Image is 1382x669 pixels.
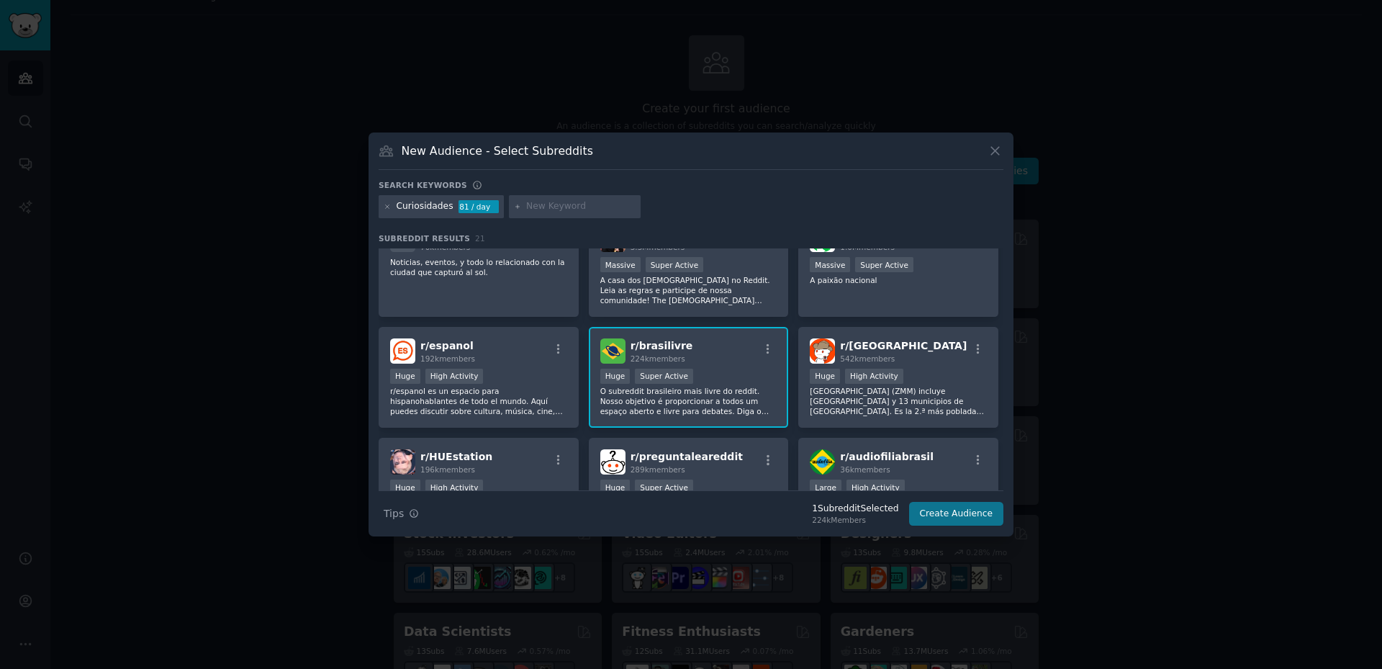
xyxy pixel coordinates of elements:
div: 1 Subreddit Selected [812,503,898,516]
span: r/ brasilivre [631,340,693,351]
span: 36k members [840,465,890,474]
h3: New Audience - Select Subreddits [402,143,593,158]
p: Noticias, eventos, y todo lo relacionado con la ciudad que capturó al sol. [390,257,567,277]
span: 224k members [631,354,685,363]
div: Huge [390,369,420,384]
div: 224k Members [812,515,898,525]
div: Super Active [635,369,693,384]
button: Create Audience [909,502,1004,526]
div: Curiosidades [397,200,453,213]
span: Tips [384,506,404,521]
p: r/espanol es un espacio para hispanohablantes de todo el mundo. Aquí puedes discutir sobre cultur... [390,386,567,416]
span: r/ audiofiliabrasil [840,451,934,462]
img: brasilivre [600,338,625,364]
p: [GEOGRAPHIC_DATA] (ZMM) incluye [GEOGRAPHIC_DATA] y 13 municipios de [GEOGRAPHIC_DATA]. Es la 2.ª... [810,386,987,416]
div: Huge [810,369,840,384]
p: A casa dos [DEMOGRAPHIC_DATA] no Reddit. Leia as regras e participe de nossa comunidade! The [DEM... [600,275,777,305]
div: Super Active [646,257,704,272]
div: Huge [600,369,631,384]
div: High Activity [425,369,484,384]
p: A paixão nacional [810,275,987,285]
div: Huge [600,480,631,495]
img: audiofiliabrasil [810,449,835,475]
span: 289k members [631,465,685,474]
div: High Activity [425,480,484,495]
img: HUEstation [390,449,415,475]
input: New Keyword [526,200,636,213]
span: r/ preguntaleareddit [631,451,743,462]
div: 81 / day [459,200,499,213]
span: r/ [GEOGRAPHIC_DATA] [840,340,967,351]
span: r/ HUEstation [420,451,492,462]
span: r/ espanol [420,340,474,351]
span: 196k members [420,465,475,474]
img: espanol [390,338,415,364]
button: Tips [379,501,424,526]
p: O subreddit brasileiro mais livre do reddit. Nosso objetivo é proporcionar a todos um espaço aber... [600,386,777,416]
div: Super Active [635,480,693,495]
span: Subreddit Results [379,233,470,243]
img: Monterrey [810,338,835,364]
span: 21 [475,234,485,243]
div: Massive [600,257,641,272]
div: Massive [810,257,850,272]
span: 542k members [840,354,895,363]
div: High Activity [845,369,903,384]
h3: Search keywords [379,180,467,190]
span: 192k members [420,354,475,363]
div: Large [810,480,841,495]
div: Super Active [855,257,913,272]
img: preguntaleareddit [600,449,625,475]
div: Huge [390,480,420,495]
div: High Activity [846,480,905,495]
